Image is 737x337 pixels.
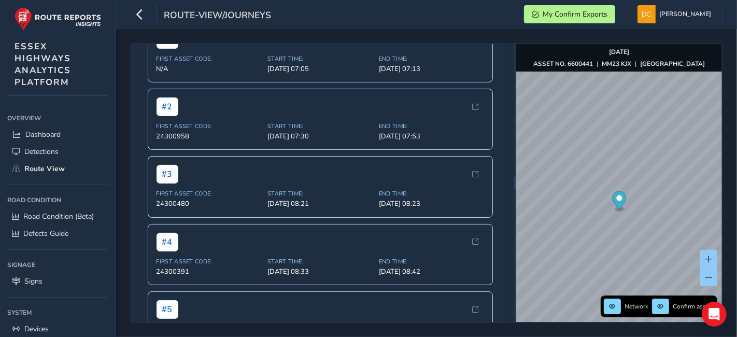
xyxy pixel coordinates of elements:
[533,60,593,68] strong: ASSET NO. 6600441
[602,60,631,68] strong: MM23 KJX
[157,190,262,198] span: First Asset Code:
[7,143,108,160] a: Detections
[157,300,178,319] span: # 5
[157,97,178,116] span: # 2
[267,55,373,63] span: Start Time:
[24,276,42,286] span: Signs
[7,192,108,208] div: Road Condition
[625,302,648,311] span: Network
[637,5,715,23] button: [PERSON_NAME]
[379,190,484,198] span: End Time:
[533,60,705,68] div: | |
[267,190,373,198] span: Start Time:
[379,64,484,74] span: [DATE] 07:13
[543,9,607,19] span: My Confirm Exports
[379,267,484,276] span: [DATE] 08:42
[157,55,262,63] span: First Asset Code:
[15,40,71,88] span: ESSEX HIGHWAYS ANALYTICS PLATFORM
[157,258,262,265] span: First Asset Code:
[7,160,108,177] a: Route View
[379,199,484,208] span: [DATE] 08:23
[24,147,59,157] span: Detections
[267,199,373,208] span: [DATE] 08:21
[609,48,629,56] strong: [DATE]
[157,122,262,130] span: First Asset Code:
[25,130,61,139] span: Dashboard
[613,191,627,213] div: Map marker
[157,267,262,276] span: 24300391
[7,225,108,242] a: Defects Guide
[637,5,656,23] img: diamond-layout
[23,229,68,238] span: Defects Guide
[267,258,373,265] span: Start Time:
[7,126,108,143] a: Dashboard
[24,164,65,174] span: Route View
[379,55,484,63] span: End Time:
[702,302,727,327] div: Open Intercom Messenger
[267,64,373,74] span: [DATE] 07:05
[267,122,373,130] span: Start Time:
[157,64,262,74] span: N/A
[164,9,271,23] span: route-view/journeys
[267,267,373,276] span: [DATE] 08:33
[7,273,108,290] a: Signs
[15,7,101,31] img: rr logo
[379,258,484,265] span: End Time:
[640,60,705,68] strong: [GEOGRAPHIC_DATA]
[7,110,108,126] div: Overview
[157,199,262,208] span: 24300480
[157,165,178,184] span: # 3
[24,324,49,334] span: Devices
[7,305,108,320] div: System
[7,208,108,225] a: Road Condition (Beta)
[524,5,615,23] button: My Confirm Exports
[379,132,484,141] span: [DATE] 07:53
[379,122,484,130] span: End Time:
[659,5,711,23] span: [PERSON_NAME]
[157,233,178,251] span: # 4
[267,132,373,141] span: [DATE] 07:30
[673,302,714,311] span: Confirm assets
[23,212,94,221] span: Road Condition (Beta)
[157,132,262,141] span: 24300958
[7,257,108,273] div: Signage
